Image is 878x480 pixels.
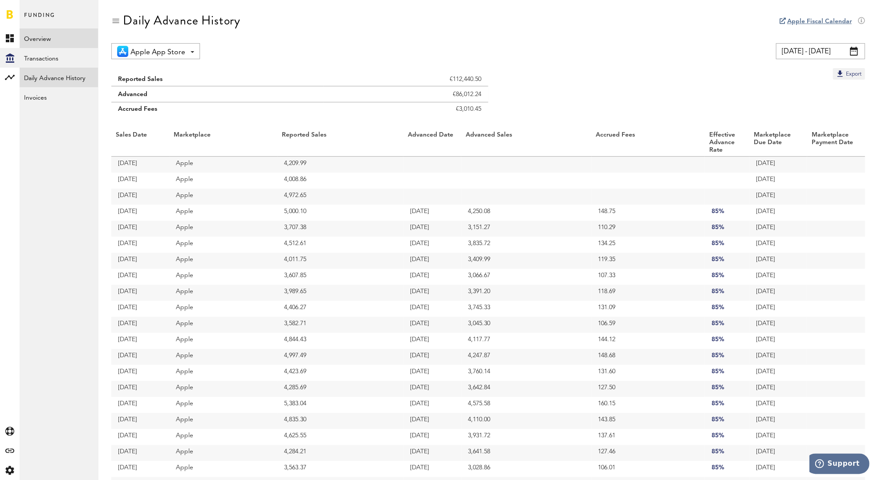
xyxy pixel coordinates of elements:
td: [DATE] [403,317,461,333]
td: 143.85 [591,413,704,429]
td: 85% [704,253,749,269]
td: 85% [704,413,749,429]
td: [DATE] [111,237,169,253]
td: [DATE] [749,397,807,413]
a: Overview [20,28,98,48]
td: 148.75 [591,205,704,221]
td: [DATE] [749,413,807,429]
td: 85% [704,349,749,365]
td: [DATE] [749,333,807,349]
td: 4,117.77 [461,333,591,349]
td: 131.60 [591,365,704,381]
td: [DATE] [111,173,169,189]
td: [DATE] [111,429,169,445]
td: [DATE] [749,173,807,189]
td: [DATE] [403,253,461,269]
td: 4,512.61 [277,237,403,253]
td: 3,745.33 [461,301,591,317]
td: [DATE] [403,397,461,413]
td: [DATE] [111,349,169,365]
td: 4,575.58 [461,397,591,413]
td: 3,582.71 [277,317,403,333]
td: 160.15 [591,397,704,413]
th: Marketplace Due Date [749,129,807,157]
td: 4,209.99 [277,157,403,173]
td: 3,563.37 [277,461,403,477]
td: Apple [169,413,277,429]
td: 85% [704,461,749,477]
td: 3,835.72 [461,237,591,253]
td: 3,642.84 [461,381,591,397]
td: [DATE] [111,269,169,285]
td: 3,989.65 [277,285,403,301]
a: Transactions [20,48,98,68]
td: [DATE] [749,221,807,237]
a: Apple Fiscal Calendar [787,18,851,24]
td: [DATE] [111,253,169,269]
td: 85% [704,205,749,221]
th: Effective Advance Rate [704,129,749,157]
td: 144.12 [591,333,704,349]
td: 148.68 [591,349,704,365]
td: Apple [169,301,277,317]
td: [DATE] [749,429,807,445]
td: 85% [704,317,749,333]
td: 85% [704,285,749,301]
td: 5,383.04 [277,397,403,413]
th: Reported Sales [277,129,403,157]
td: [DATE] [403,221,461,237]
td: 4,008.86 [277,173,403,189]
td: [DATE] [749,205,807,221]
td: 4,625.55 [277,429,403,445]
td: €3,010.45 [323,102,488,121]
td: [DATE] [749,269,807,285]
td: 3,391.20 [461,285,591,301]
td: 4,284.21 [277,445,403,461]
td: [DATE] [403,429,461,445]
td: Apple [169,381,277,397]
td: [DATE] [403,413,461,429]
td: Apple [169,221,277,237]
td: 3,151.27 [461,221,591,237]
th: Marketplace Payment Date [807,129,865,157]
button: Export [833,68,865,80]
td: €112,440.50 [323,68,488,86]
td: 3,607.85 [277,269,403,285]
td: Apple [169,365,277,381]
td: 3,409.99 [461,253,591,269]
td: [DATE] [111,461,169,477]
td: [DATE] [111,157,169,173]
td: 85% [704,381,749,397]
td: Apple [169,173,277,189]
td: Apple [169,429,277,445]
td: [DATE] [403,269,461,285]
td: 4,285.69 [277,381,403,397]
td: [DATE] [749,189,807,205]
td: 4,844.43 [277,333,403,349]
td: 85% [704,301,749,317]
td: 119.35 [591,253,704,269]
td: Apple [169,349,277,365]
td: 3,707.38 [277,221,403,237]
td: 106.01 [591,461,704,477]
th: Sales Date [111,129,169,157]
td: 4,972.65 [277,189,403,205]
td: 85% [704,221,749,237]
td: [DATE] [749,285,807,301]
td: 3,066.67 [461,269,591,285]
td: [DATE] [111,285,169,301]
td: [DATE] [749,365,807,381]
a: Invoices [20,87,98,107]
a: Daily Advance History [20,68,98,87]
td: Apple [169,285,277,301]
td: [DATE] [749,381,807,397]
td: [DATE] [111,397,169,413]
td: Apple [169,333,277,349]
td: €86,012.24 [323,86,488,102]
td: 85% [704,237,749,253]
td: [DATE] [403,333,461,349]
td: 3,641.58 [461,445,591,461]
td: 85% [704,365,749,381]
td: 3,028.86 [461,461,591,477]
td: [DATE] [111,205,169,221]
